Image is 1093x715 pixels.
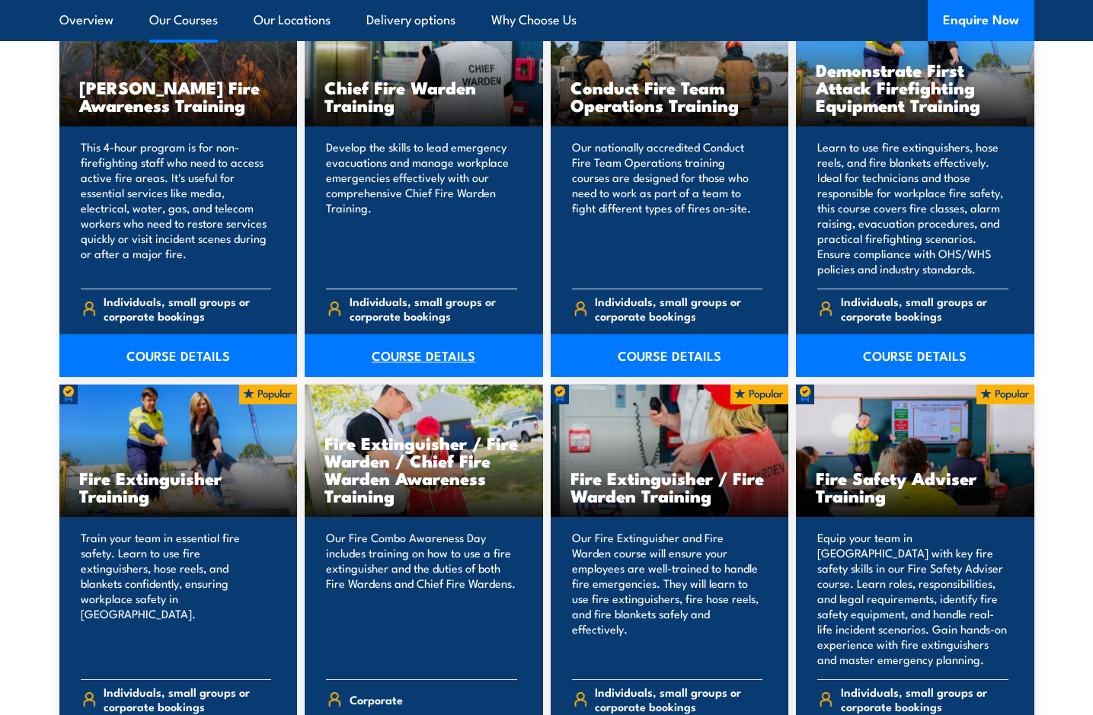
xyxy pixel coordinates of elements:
[305,334,543,377] a: COURSE DETAILS
[595,685,762,713] span: Individuals, small groups or corporate bookings
[350,688,403,711] span: Corporate
[572,139,763,276] p: Our nationally accredited Conduct Fire Team Operations training courses are designed for those wh...
[81,139,272,276] p: This 4-hour program is for non-firefighting staff who need to access active fire areas. It's usef...
[816,469,1015,504] h3: Fire Safety Adviser Training
[104,685,271,713] span: Individuals, small groups or corporate bookings
[59,334,298,377] a: COURSE DETAILS
[79,469,278,504] h3: Fire Extinguisher Training
[841,294,1008,323] span: Individuals, small groups or corporate bookings
[796,334,1034,377] a: COURSE DETAILS
[326,530,517,667] p: Our Fire Combo Awareness Day includes training on how to use a fire extinguisher and the duties o...
[350,294,517,323] span: Individuals, small groups or corporate bookings
[572,530,763,667] p: Our Fire Extinguisher and Fire Warden course will ensure your employees are well-trained to handl...
[841,685,1008,713] span: Individuals, small groups or corporate bookings
[817,139,1008,276] p: Learn to use fire extinguishers, hose reels, and fire blankets effectively. Ideal for technicians...
[570,78,769,113] h3: Conduct Fire Team Operations Training
[816,61,1015,113] h3: Demonstrate First Attack Firefighting Equipment Training
[104,294,271,323] span: Individuals, small groups or corporate bookings
[551,334,789,377] a: COURSE DETAILS
[324,78,523,113] h3: Chief Fire Warden Training
[324,434,523,504] h3: Fire Extinguisher / Fire Warden / Chief Fire Warden Awareness Training
[570,469,769,504] h3: Fire Extinguisher / Fire Warden Training
[79,78,278,113] h3: [PERSON_NAME] Fire Awareness Training
[817,530,1008,667] p: Equip your team in [GEOGRAPHIC_DATA] with key fire safety skills in our Fire Safety Adviser cours...
[326,139,517,276] p: Develop the skills to lead emergency evacuations and manage workplace emergencies effectively wit...
[595,294,762,323] span: Individuals, small groups or corporate bookings
[81,530,272,667] p: Train your team in essential fire safety. Learn to use fire extinguishers, hose reels, and blanke...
